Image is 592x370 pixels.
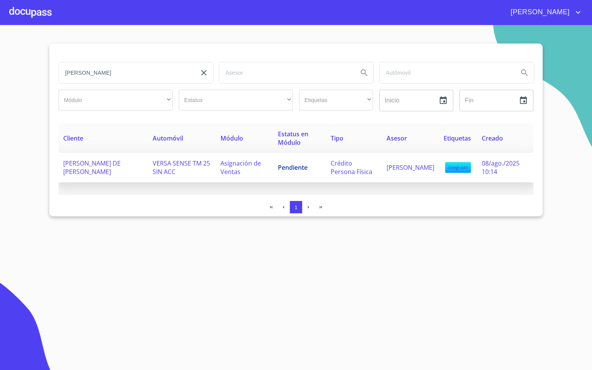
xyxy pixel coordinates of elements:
[278,163,308,172] span: Pendiente
[220,134,243,142] span: Módulo
[59,62,192,83] input: search
[294,204,297,210] span: 1
[63,134,83,142] span: Cliente
[153,134,183,142] span: Automóvil
[219,62,352,83] input: search
[331,159,372,176] span: Crédito Persona Física
[482,134,503,142] span: Creado
[220,159,261,176] span: Asignación de Ventas
[387,134,407,142] span: Asesor
[195,64,213,82] button: clear input
[331,134,343,142] span: Tipo
[179,90,293,110] div: ​
[515,64,534,82] button: Search
[380,62,512,83] input: search
[299,90,373,110] div: ​
[505,6,573,18] span: [PERSON_NAME]
[387,163,434,172] span: [PERSON_NAME]
[444,134,471,142] span: Etiquetas
[278,130,308,147] span: Estatus en Módulo
[445,162,471,173] span: integrado
[59,90,173,110] div: ​
[290,201,302,213] button: 1
[63,159,121,176] span: [PERSON_NAME] DE [PERSON_NAME]
[482,159,520,176] span: 08/ago./2025 10:14
[355,64,373,82] button: Search
[153,159,210,176] span: VERSA SENSE TM 25 SIN ACC
[505,6,583,18] button: account of current user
